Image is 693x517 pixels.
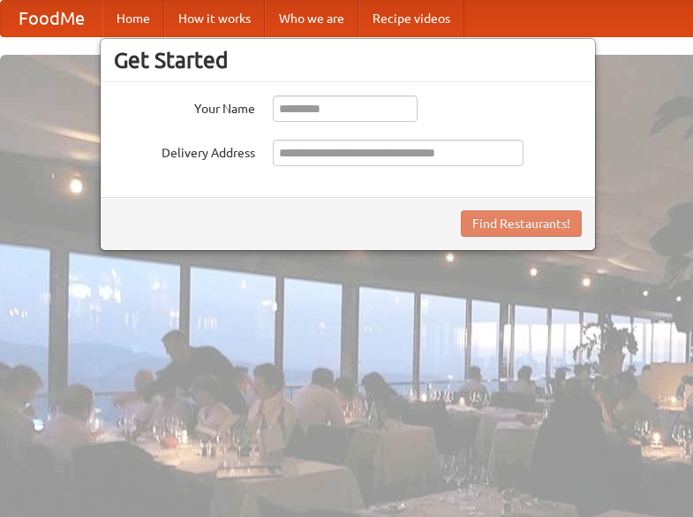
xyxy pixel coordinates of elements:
[1,1,102,36] a: FoodMe
[114,95,255,118] label: Your Name
[102,1,164,36] a: Home
[114,47,582,73] h3: Get Started
[164,1,265,36] a: How it works
[358,1,464,36] a: Recipe videos
[461,210,582,237] button: Find Restaurants!
[114,140,255,162] label: Delivery Address
[265,1,358,36] a: Who we are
